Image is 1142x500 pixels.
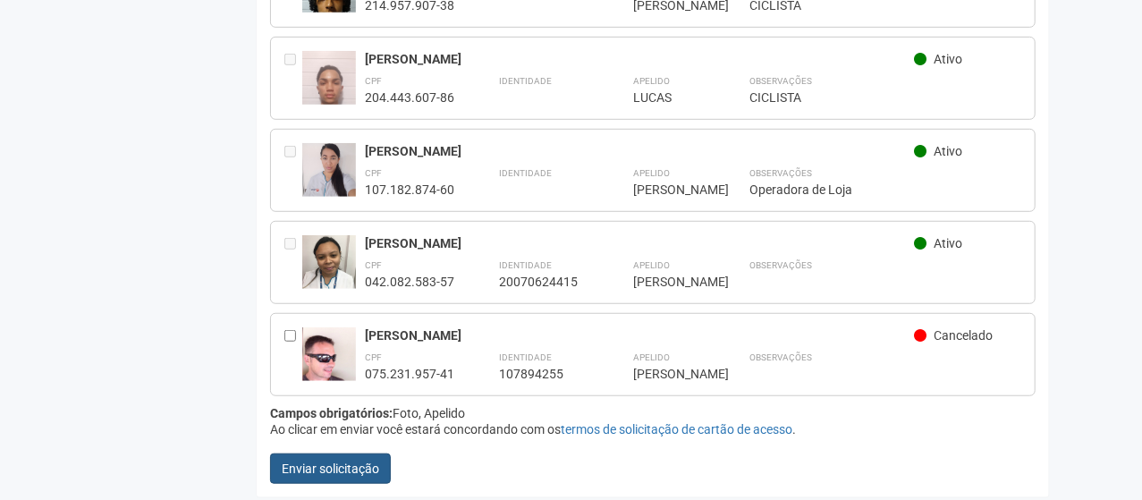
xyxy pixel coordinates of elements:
[499,352,552,362] strong: Identidade
[633,168,670,178] strong: Apelido
[633,89,705,106] div: LUCAS
[365,76,382,86] strong: CPF
[365,143,915,159] div: [PERSON_NAME]
[365,366,454,382] div: 075.231.957-41
[934,236,962,250] span: Ativo
[499,260,552,270] strong: Identidade
[749,89,1022,106] div: CICLISTA
[749,76,812,86] strong: Observações
[561,422,792,436] a: termos de solicitação de cartão de acesso
[365,235,915,251] div: [PERSON_NAME]
[499,366,588,382] div: 107894255
[365,352,382,362] strong: CPF
[633,182,705,198] div: [PERSON_NAME]
[365,182,454,198] div: 107.182.874-60
[270,405,1036,421] div: Foto, Apelido
[499,76,552,86] strong: Identidade
[365,274,454,290] div: 042.082.583-57
[270,453,391,484] button: Enviar solicitação
[749,168,812,178] strong: Observações
[749,352,812,362] strong: Observações
[302,143,356,197] img: user.jpg
[749,182,1022,198] div: Operadora de Loja
[284,51,302,106] div: Entre em contato com a Aministração para solicitar o cancelamento ou 2a via
[270,421,1036,437] div: Ao clicar em enviar você estará concordando com os .
[284,143,302,198] div: Entre em contato com a Aministração para solicitar o cancelamento ou 2a via
[633,260,670,270] strong: Apelido
[633,366,705,382] div: [PERSON_NAME]
[934,52,962,66] span: Ativo
[365,327,915,343] div: [PERSON_NAME]
[270,406,393,420] strong: Campos obrigatórios:
[934,328,993,343] span: Cancelado
[633,76,670,86] strong: Apelido
[365,51,915,67] div: [PERSON_NAME]
[633,352,670,362] strong: Apelido
[284,235,302,290] div: Entre em contato com a Aministração para solicitar o cancelamento ou 2a via
[302,327,356,381] img: user.jpg
[302,51,356,147] img: user.jpg
[934,144,962,158] span: Ativo
[499,274,588,290] div: 20070624415
[302,235,356,289] img: user.jpg
[365,260,382,270] strong: CPF
[499,168,552,178] strong: Identidade
[365,89,454,106] div: 204.443.607-86
[633,274,705,290] div: [PERSON_NAME]
[365,168,382,178] strong: CPF
[749,260,812,270] strong: Observações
